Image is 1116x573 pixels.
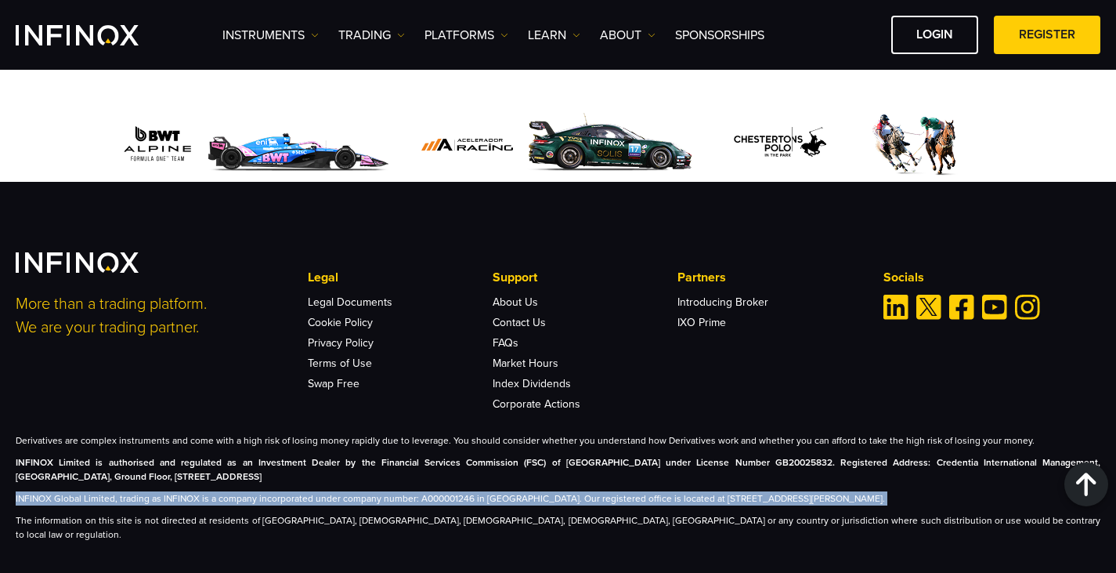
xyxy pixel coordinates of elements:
[982,295,1007,320] a: Youtube
[308,296,392,309] a: Legal Documents
[600,26,656,45] a: ABOUT
[675,26,764,45] a: SPONSORSHIPS
[16,433,1100,448] p: Derivatives are complex instruments and come with a high risk of losing money rapidly due to leve...
[308,357,372,370] a: Terms of Use
[16,25,175,45] a: INFINOX Logo
[308,336,374,350] a: Privacy Policy
[493,296,538,309] a: About Us
[424,26,508,45] a: PLATFORMS
[891,16,978,54] a: LOGIN
[338,26,405,45] a: TRADING
[493,377,571,390] a: Index Dividends
[883,295,908,320] a: Linkedin
[493,397,580,411] a: Corporate Actions
[308,377,359,390] a: Swap Free
[16,292,287,339] p: More than a trading platform. We are your trading partner.
[677,316,726,329] a: IXO Prime
[528,26,580,45] a: Learn
[493,268,677,287] p: Support
[16,491,1100,506] p: INFINOX Global Limited, trading as INFINOX is a company incorporated under company number: A00000...
[493,336,518,350] a: FAQs
[677,296,768,309] a: Introducing Broker
[16,513,1100,542] p: The information on this site is not directed at residents of [GEOGRAPHIC_DATA], [DEMOGRAPHIC_DATA...
[493,316,546,329] a: Contact Us
[1015,295,1040,320] a: Instagram
[916,295,941,320] a: Twitter
[949,295,974,320] a: Facebook
[677,268,862,287] p: Partners
[994,16,1100,54] a: REGISTER
[16,457,1100,482] strong: INFINOX Limited is authorised and regulated as an Investment Dealer by the Financial Services Com...
[222,26,319,45] a: Instruments
[883,268,1100,287] p: Socials
[308,316,373,329] a: Cookie Policy
[308,268,493,287] p: Legal
[493,357,558,370] a: Market Hours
